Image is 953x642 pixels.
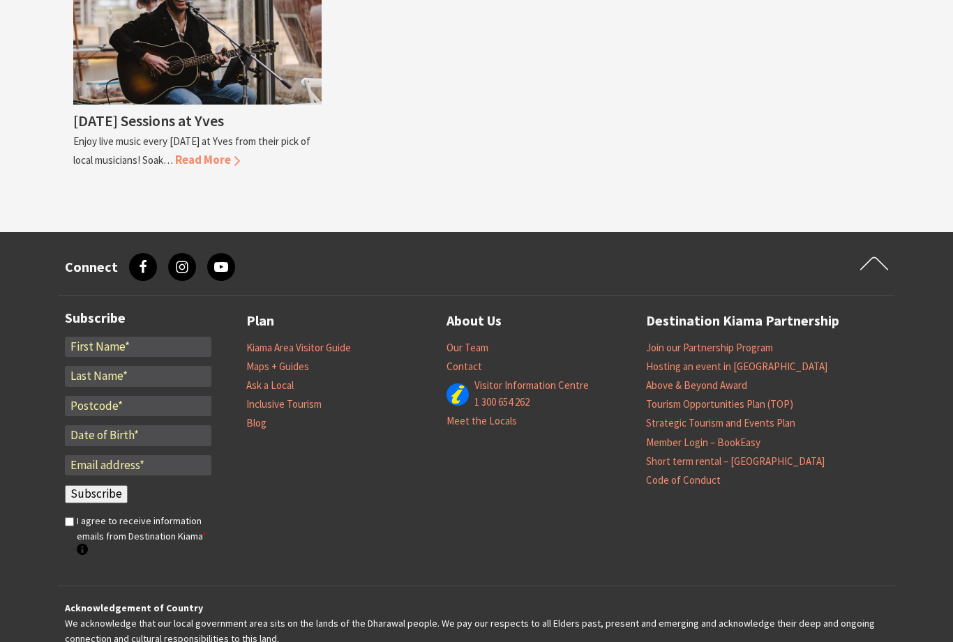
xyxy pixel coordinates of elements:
a: Tourism Opportunities Plan (TOP) [646,397,793,411]
input: Subscribe [65,485,128,503]
h3: Connect [65,259,118,275]
a: Blog [246,416,267,430]
a: Strategic Tourism and Events Plan [646,416,795,430]
a: 1 300 654 262 [474,395,530,409]
input: Postcode* [65,396,211,417]
span: Read More [175,152,240,167]
a: Destination Kiama Partnership [646,309,839,333]
a: Hosting an event in [GEOGRAPHIC_DATA] [646,360,827,374]
input: First Name* [65,337,211,358]
a: Ask a Local [246,379,294,392]
input: Date of Birth* [65,425,211,446]
a: Maps + Guides [246,360,309,374]
a: About Us [447,309,502,333]
a: Meet the Locals [447,414,517,428]
p: Enjoy live music every [DATE] at Yves from their pick of local musicians! Soak… [73,135,310,167]
a: Join our Partnership Program [646,341,773,355]
a: Visitor Information Centre [474,379,589,392]
a: Short term rental – [GEOGRAPHIC_DATA] Code of Conduct [646,454,825,487]
input: Email address* [65,455,211,476]
a: Member Login – BookEasy [646,436,760,450]
a: Above & Beyond Award [646,379,747,392]
h3: Subscribe [65,309,211,326]
input: Last Name* [65,366,211,387]
a: Kiama Area Visitor Guide [246,341,351,355]
a: Contact [447,360,482,374]
h4: [DATE] Sessions at Yves [73,111,224,130]
strong: Acknowledgement of Country [65,602,203,614]
a: Inclusive Tourism [246,397,322,411]
a: Our Team [447,341,488,355]
a: Plan [246,309,274,333]
label: I agree to receive information emails from Destination Kiama [77,513,211,560]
